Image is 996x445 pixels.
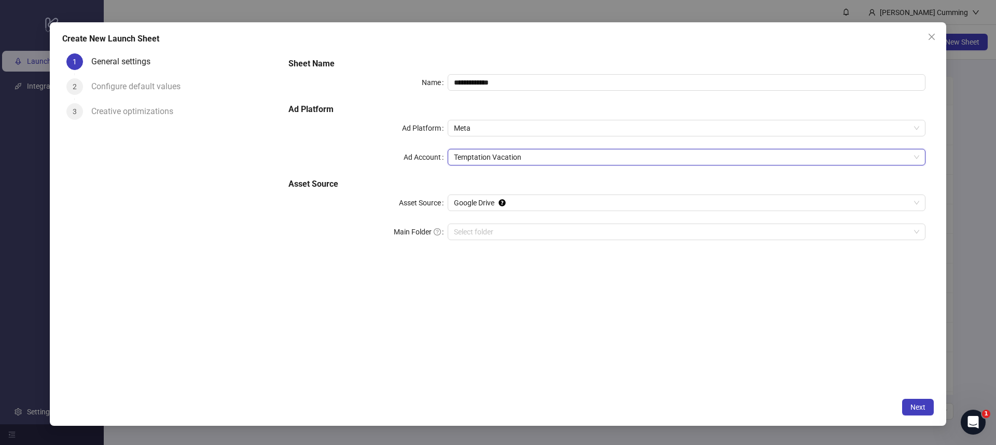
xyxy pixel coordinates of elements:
[422,74,448,91] label: Name
[73,107,77,116] span: 3
[928,33,936,41] span: close
[399,194,448,211] label: Asset Source
[402,120,448,136] label: Ad Platform
[62,33,934,45] div: Create New Launch Sheet
[448,74,925,91] input: Name
[910,403,925,411] span: Next
[73,58,77,66] span: 1
[923,29,940,45] button: Close
[454,149,919,165] span: Temptation Vacation
[982,410,990,418] span: 1
[497,198,507,207] div: Tooltip anchor
[91,53,159,70] div: General settings
[902,399,934,415] button: Next
[91,103,182,120] div: Creative optimizations
[434,228,441,235] span: question-circle
[454,120,919,136] span: Meta
[288,103,925,116] h5: Ad Platform
[91,78,189,95] div: Configure default values
[73,82,77,91] span: 2
[961,410,986,435] iframe: Intercom live chat
[394,224,448,240] label: Main Folder
[454,195,919,211] span: Google Drive
[288,58,925,70] h5: Sheet Name
[288,178,925,190] h5: Asset Source
[404,149,448,165] label: Ad Account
